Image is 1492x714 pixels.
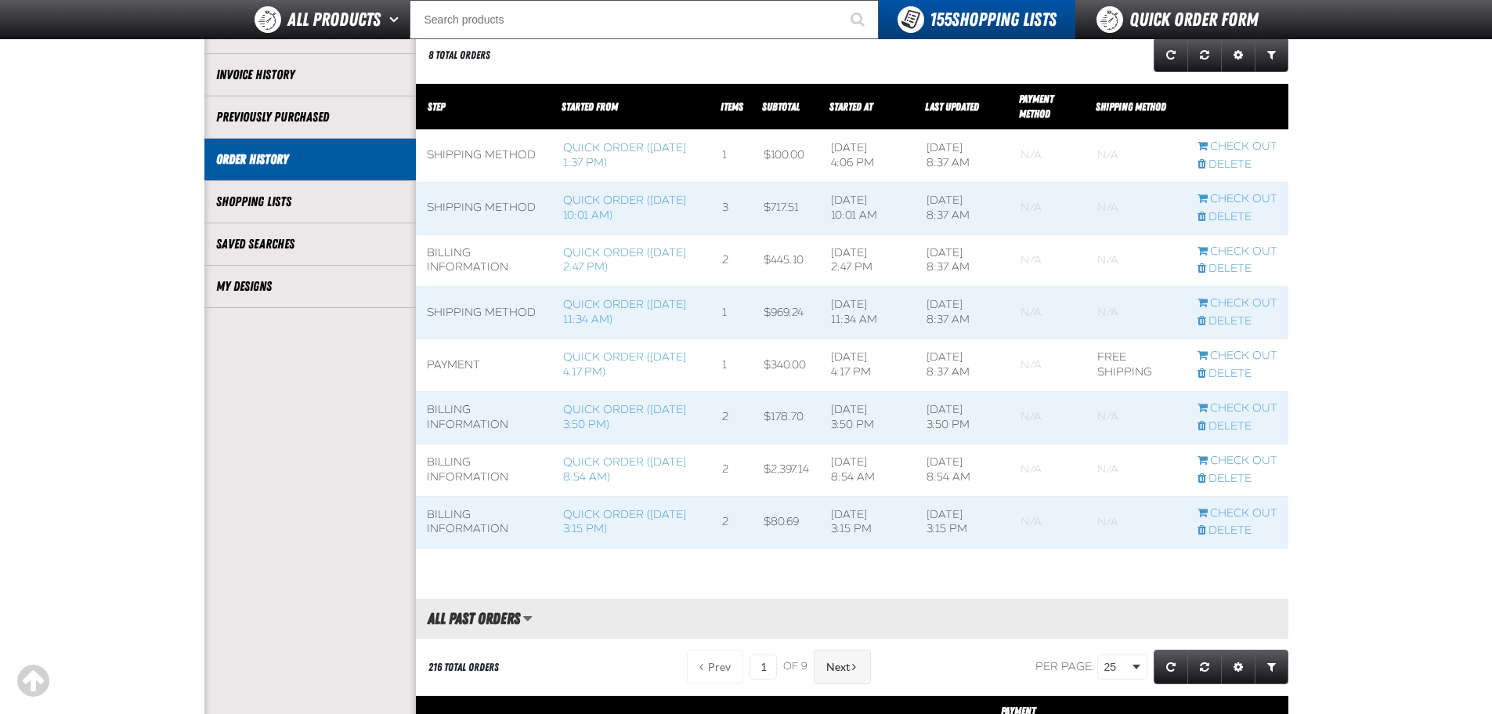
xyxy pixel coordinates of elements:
a: Delete checkout started from Quick Order (4/4/2023, 11:34 AM) [1198,314,1277,329]
a: Quick Order ([DATE] 1:37 PM) [563,141,686,169]
td: [DATE] 8:54 AM [820,444,916,496]
a: Delete checkout started from Quick Order (2/21/2022, 2:47 PM) [1198,262,1277,277]
div: Shipping Method [427,148,542,163]
div: Billing Information [427,455,542,485]
td: Blank [1010,444,1087,496]
a: Quick Order ([DATE] 4:17 PM) [563,350,686,379]
span: Shopping Lists [930,9,1057,31]
a: Expand or Collapse Grid Settings [1221,650,1255,684]
td: 2 [711,496,753,549]
td: Blank [1010,496,1087,549]
td: [DATE] 8:37 AM [916,287,1010,339]
td: 1 [711,287,753,339]
a: Continue checkout started from Quick Order (2/21/2022, 2:47 PM) [1198,245,1277,259]
td: 2 [711,444,753,496]
a: Continue checkout started from Quick Order (Apr 15, 2020, 1:37 PM) [1198,140,1277,154]
a: Delete checkout started from Quick Order (2/26/2025, 8:54 AM) [1198,472,1277,487]
a: Quick Order ([DATE] 11:34 AM) [563,298,686,326]
td: Blank [1010,391,1087,444]
a: Started At [829,100,872,113]
td: Blank [1086,391,1186,444]
td: [DATE] 8:54 AM [916,444,1010,496]
span: Next Page [826,661,850,673]
td: [DATE] 3:15 PM [820,496,916,549]
td: Blank [1086,496,1186,549]
span: Started From [562,100,618,113]
td: Blank [1010,287,1087,339]
input: Current page number [750,654,777,680]
a: Delete checkout started from Quick Order (1/24/2025, 3:50 PM) [1198,419,1277,434]
a: Quick Order ([DATE] 2:47 PM) [563,246,686,274]
td: [DATE] 3:50 PM [820,391,916,444]
td: Blank [1010,234,1087,287]
td: [DATE] 4:06 PM [820,130,916,183]
td: $80.69 [753,496,820,549]
td: $969.24 [753,287,820,339]
a: Saved Searches [216,235,404,253]
button: Manage grid views. Current view is All Past Orders [522,605,533,632]
td: [DATE] 8:37 AM [916,130,1010,183]
td: Blank [1086,234,1186,287]
td: Blank [1086,182,1186,234]
td: [DATE] 3:50 PM [916,391,1010,444]
td: 1 [711,130,753,183]
a: Expand or Collapse Grid Filters [1255,650,1288,684]
div: Shipping Method [427,201,542,216]
div: Billing Information [427,403,542,433]
button: Next Page [814,650,871,684]
div: Billing Information [427,246,542,276]
td: 1 [711,339,753,392]
a: Order History [216,150,404,169]
span: Shipping Method [1096,100,1166,113]
td: Blank [1086,287,1186,339]
td: [DATE] 11:34 AM [820,287,916,339]
td: Blank [1086,130,1186,183]
a: Invoice History [216,66,404,84]
td: $2,397.14 [753,444,820,496]
td: $717.51 [753,182,820,234]
a: Quick Order ([DATE] 10:01 AM) [563,194,686,222]
a: Delete checkout started from Quick Order (5/21/2025, 3:15 PM) [1198,524,1277,538]
a: Refresh grid action [1154,38,1188,72]
h2: All Past Orders [416,610,520,627]
div: Shipping Method [427,306,542,321]
a: Continue checkout started from Quick Order (5/21/2025, 3:15 PM) [1198,506,1277,521]
td: Free Shipping [1086,339,1186,392]
a: Payment Method [1019,92,1053,120]
a: Continue checkout started from Quick Order (2/13/2024, 4:17 PM) [1198,349,1277,364]
div: 216 Total Orders [428,660,499,675]
span: Items [721,100,743,113]
td: $445.10 [753,234,820,287]
a: Reset grid action [1187,650,1222,684]
td: Blank [1086,444,1186,496]
a: Reset grid action [1187,38,1222,72]
td: 2 [711,234,753,287]
a: Delete checkout started from Quick Order (2/13/2024, 4:17 PM) [1198,367,1277,382]
td: [DATE] 2:47 PM [820,234,916,287]
td: [DATE] 4:17 PM [820,339,916,392]
span: Last Updated [925,100,979,113]
td: Blank [1010,130,1087,183]
div: Payment [427,358,542,373]
a: Subtotal [762,100,800,113]
a: Delete checkout started from Quick Order (Apr 15, 2020, 1:37 PM) [1198,158,1277,172]
a: Shopping Lists [216,193,404,211]
td: Blank [1010,339,1087,392]
strong: 155 [930,9,952,31]
td: [DATE] 8:37 AM [916,234,1010,287]
a: Delete checkout started from Quick Order (Jun 12, 2020, 10:01 AM) [1198,210,1277,225]
div: Billing Information [427,508,542,538]
a: Continue checkout started from Quick Order (1/24/2025, 3:50 PM) [1198,401,1277,416]
td: 2 [711,391,753,444]
th: Row actions [1187,84,1288,130]
td: $340.00 [753,339,820,392]
span: 25 [1104,659,1129,676]
span: Step [428,100,445,113]
a: Quick Order ([DATE] 3:50 PM) [563,403,686,431]
td: [DATE] 8:37 AM [916,339,1010,392]
a: Continue checkout started from Quick Order (2/26/2025, 8:54 AM) [1198,454,1277,469]
a: Continue checkout started from Quick Order (4/4/2023, 11:34 AM) [1198,296,1277,311]
a: Continue checkout started from Quick Order (Jun 12, 2020, 10:01 AM) [1198,192,1277,207]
